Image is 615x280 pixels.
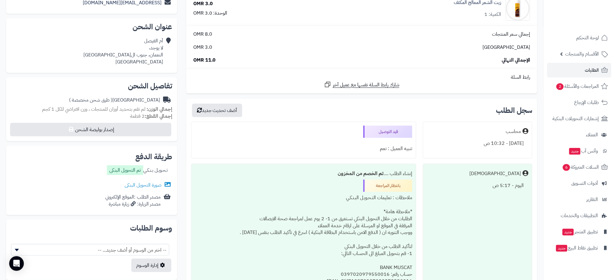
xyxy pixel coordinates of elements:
[547,192,611,207] a: التقارير
[562,164,570,171] span: 6
[569,148,580,155] span: جديد
[125,181,172,189] a: صورة التحويل البنكى
[11,224,172,232] h2: وسوم الطلبات
[145,113,172,120] strong: إجمالي القطع:
[131,259,171,272] a: إدارة الوسوم
[427,180,528,192] div: اليوم - 5:17 ص
[562,163,599,171] span: السلات المتروكة
[193,10,227,17] div: الوحدة: 3.0 OMR
[502,57,530,64] span: الإجمالي النهائي
[338,170,384,177] b: تم الخصم من المخزون
[83,38,163,65] div: أم الفيصل لا يوجد، النعمان، جنوب ال[GEOGRAPHIC_DATA] [GEOGRAPHIC_DATA]
[573,11,609,23] img: logo-2.png
[562,229,574,235] span: جديد
[585,66,599,74] span: الطلبات
[571,179,598,188] span: أدوات التسويق
[576,34,599,42] span: لوحة التحكم
[547,144,611,158] a: وآتس آبجديد
[586,131,598,139] span: العملاء
[195,168,412,180] div: إنشاء الطلب ....
[107,165,143,175] label: تم التحويل البنكى
[565,50,599,58] span: الأقسام والمنتجات
[105,201,161,208] div: مصدر الزيارة: زيارة مباشرة
[193,44,212,51] span: 3.0 OMR
[10,123,171,136] button: إصدار بوليصة الشحن
[556,82,599,91] span: المراجعات والأسئلة
[547,176,611,191] a: أدوات التسويق
[547,127,611,142] a: العملاء
[469,170,521,177] div: [DEMOGRAPHIC_DATA]
[193,57,216,64] span: 11.0 OMR
[547,224,611,239] a: تطبيق المتجرجديد
[547,95,611,110] a: طلبات الإرجاع
[11,82,172,90] h2: تفاصيل الشحن
[11,244,169,256] span: -- اختر من الوسوم أو أضف جديد... --
[569,147,598,155] span: وآتس آب
[562,228,598,236] span: تطبيق المتجر
[496,107,532,114] h3: سجل الطلب
[363,126,412,138] div: قيد التوصيل
[107,165,168,177] div: تـحـويـل بـنـكـي
[556,245,567,252] span: جديد
[192,104,242,117] button: أضف تحديث جديد
[574,98,599,107] span: طلبات الإرجاع
[547,63,611,77] a: الطلبات
[561,211,598,220] span: التطبيقات والخدمات
[189,74,535,81] div: رابط السلة
[552,114,599,123] span: إشعارات التحويلات البنكية
[42,106,145,113] span: لم تقم بتحديد أوزان للمنتجات ، وزن افتراضي للكل 1 كجم
[130,113,172,120] small: 2 قطعة
[193,0,213,7] div: 3.0 OMR
[547,160,611,174] a: السلات المتروكة6
[482,44,530,51] span: [GEOGRAPHIC_DATA]
[506,128,521,135] div: محاسب
[586,195,598,204] span: التقارير
[363,180,412,192] div: بانتظار المراجعة
[547,111,611,126] a: إشعارات التحويلات البنكية
[11,244,169,256] span: -- اختر من الوسوم أو أضف جديد... --
[195,143,412,155] div: تنبيه العميل : نعم
[492,31,530,38] span: إجمالي سعر المنتجات
[11,23,172,31] h2: عنوان الشحن
[484,11,501,18] div: الكمية: 1
[105,194,161,208] div: مصدر الطلب :الموقع الإلكتروني
[333,81,399,88] span: شارك رابط السلة نفسها مع عميل آخر
[547,241,611,255] a: تطبيق نقاط البيعجديد
[324,81,399,88] a: شارك رابط السلة نفسها مع عميل آخر
[547,208,611,223] a: التطبيقات والخدمات
[135,153,172,160] h2: طريقة الدفع
[427,138,528,149] div: [DATE] - 10:32 ص
[547,31,611,45] a: لوحة التحكم
[547,79,611,94] a: المراجعات والأسئلة2
[147,106,172,113] strong: إجمالي الوزن:
[69,96,112,104] span: ( طرق شحن مخصصة )
[193,31,212,38] span: 8.0 OMR
[555,244,598,252] span: تطبيق نقاط البيع
[556,83,564,90] span: 2
[9,256,24,271] div: Open Intercom Messenger
[69,97,160,104] div: [GEOGRAPHIC_DATA]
